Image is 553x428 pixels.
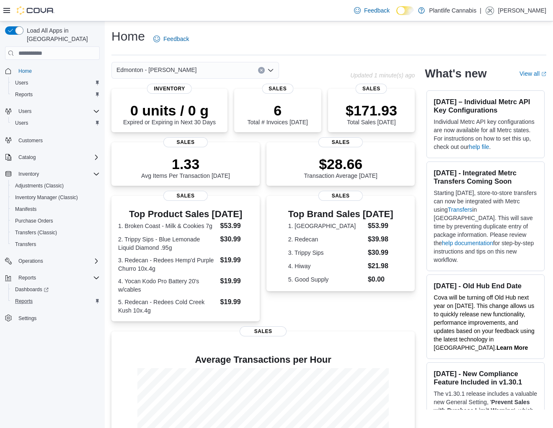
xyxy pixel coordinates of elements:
[15,106,35,116] button: Users
[116,65,196,75] span: Edmonton - [PERSON_NAME]
[15,79,28,86] span: Users
[12,239,100,249] span: Transfers
[12,228,60,238] a: Transfers (Classic)
[368,234,393,244] dd: $39.98
[350,72,415,79] p: Updated 1 minute(s) ago
[18,137,43,144] span: Customers
[346,102,397,126] div: Total Sales [DATE]
[304,156,377,172] p: $28.66
[304,156,377,179] div: Transaction Average [DATE]
[12,192,100,202] span: Inventory Manager (Classic)
[220,221,253,231] dd: $53.99
[15,182,64,189] span: Adjustments (Classic)
[12,228,100,238] span: Transfers (Classic)
[12,204,100,214] span: Manifests
[8,77,103,89] button: Users
[12,239,39,249] a: Transfers
[2,255,103,267] button: Operations
[141,156,230,172] p: 1.33
[12,296,36,306] a: Reports
[15,66,35,76] a: Home
[496,344,528,351] strong: Learn More
[240,326,287,336] span: Sales
[434,169,537,185] h3: [DATE] - Integrated Metrc Transfers Coming Soon
[15,286,49,293] span: Dashboards
[434,189,537,264] p: Starting [DATE], store-to-store transfers can now be integrated with Metrc using in [GEOGRAPHIC_D...
[15,169,100,179] span: Inventory
[448,206,473,213] a: Transfers
[318,191,363,201] span: Sales
[15,256,47,266] button: Operations
[15,313,40,323] a: Settings
[368,221,393,231] dd: $53.99
[15,241,36,248] span: Transfers
[163,191,208,201] span: Sales
[111,28,145,45] h1: Home
[8,89,103,100] button: Reports
[15,298,33,305] span: Reports
[434,369,537,386] h3: [DATE] - New Compliance Feature Included in v1.30.1
[288,222,364,230] dt: 1. [GEOGRAPHIC_DATA]
[248,102,308,119] p: 6
[248,102,308,126] div: Total # Invoices [DATE]
[288,262,364,270] dt: 4. Hiway
[12,181,100,191] span: Adjustments (Classic)
[8,284,103,295] a: Dashboards
[163,137,208,147] span: Sales
[2,65,103,77] button: Home
[15,136,46,146] a: Customers
[12,78,100,88] span: Users
[118,277,217,294] dt: 4. Yocan Kodo Pro Battery 20's w/cables
[8,180,103,192] button: Adjustments (Classic)
[18,108,31,115] span: Users
[8,203,103,215] button: Manifests
[8,295,103,307] button: Reports
[12,90,36,100] a: Reports
[118,355,408,365] h4: Average Transactions per Hour
[18,315,36,322] span: Settings
[469,144,489,150] a: help file
[2,134,103,146] button: Customers
[18,258,43,264] span: Operations
[8,238,103,250] button: Transfers
[15,218,53,224] span: Purchase Orders
[258,67,265,74] button: Clear input
[15,169,42,179] button: Inventory
[118,298,217,315] dt: 5. Redecan - Redees Cold Creek Kush 10x.4g
[123,102,216,119] p: 0 units / 0 g
[12,78,31,88] a: Users
[118,209,253,219] h3: Top Product Sales [DATE]
[8,215,103,227] button: Purchase Orders
[12,204,40,214] a: Manifests
[220,276,253,286] dd: $19.99
[15,120,28,126] span: Users
[2,168,103,180] button: Inventory
[262,84,293,94] span: Sales
[12,296,100,306] span: Reports
[5,62,100,346] nav: Complex example
[2,312,103,324] button: Settings
[364,6,390,15] span: Feedback
[18,154,36,161] span: Catalog
[18,171,39,177] span: Inventory
[8,227,103,238] button: Transfers (Classic)
[425,67,486,80] h2: What's new
[288,275,364,284] dt: 5. Good Supply
[8,192,103,203] button: Inventory Manager (Classic)
[434,97,537,114] h3: [DATE] – Individual Metrc API Key Configurations
[15,66,100,76] span: Home
[15,206,36,213] span: Manifests
[288,235,364,243] dt: 2. Redecan
[2,105,103,117] button: Users
[12,90,100,100] span: Reports
[18,68,32,74] span: Home
[2,151,103,163] button: Catalog
[15,229,57,236] span: Transfers (Classic)
[220,255,253,265] dd: $19.99
[123,102,216,126] div: Expired or Expiring in Next 30 Days
[351,2,393,19] a: Feedback
[442,240,493,246] a: help documentation
[12,216,57,226] a: Purchase Orders
[346,102,397,119] p: $171.93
